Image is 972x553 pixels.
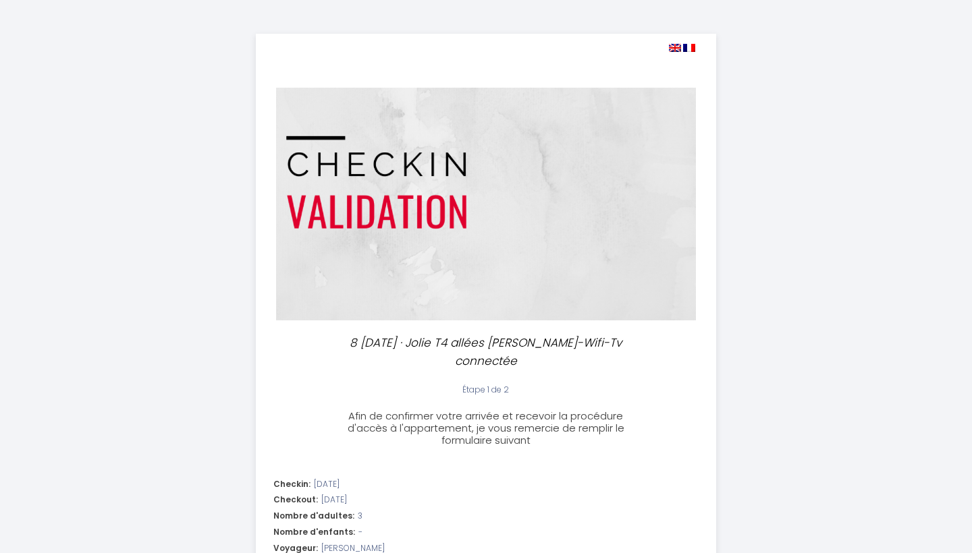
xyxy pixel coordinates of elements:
[462,384,509,395] span: Étape 1 de 2
[683,44,695,52] img: fr.png
[358,510,362,523] span: 3
[273,478,310,491] span: Checkin:
[321,494,347,506] span: [DATE]
[669,44,681,52] img: en.png
[273,494,318,506] span: Checkout:
[342,334,630,370] p: 8 [DATE] · Jolie T4 allées [PERSON_NAME]-Wifi-Tv connectée
[273,526,355,539] span: Nombre d'enfants:
[314,478,340,491] span: [DATE]
[348,409,624,447] span: Afin de confirmer votre arrivée et recevoir la procédure d'accès à l'appartement, je vous remerci...
[358,526,362,539] span: -
[273,510,354,523] span: Nombre d'adultes:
